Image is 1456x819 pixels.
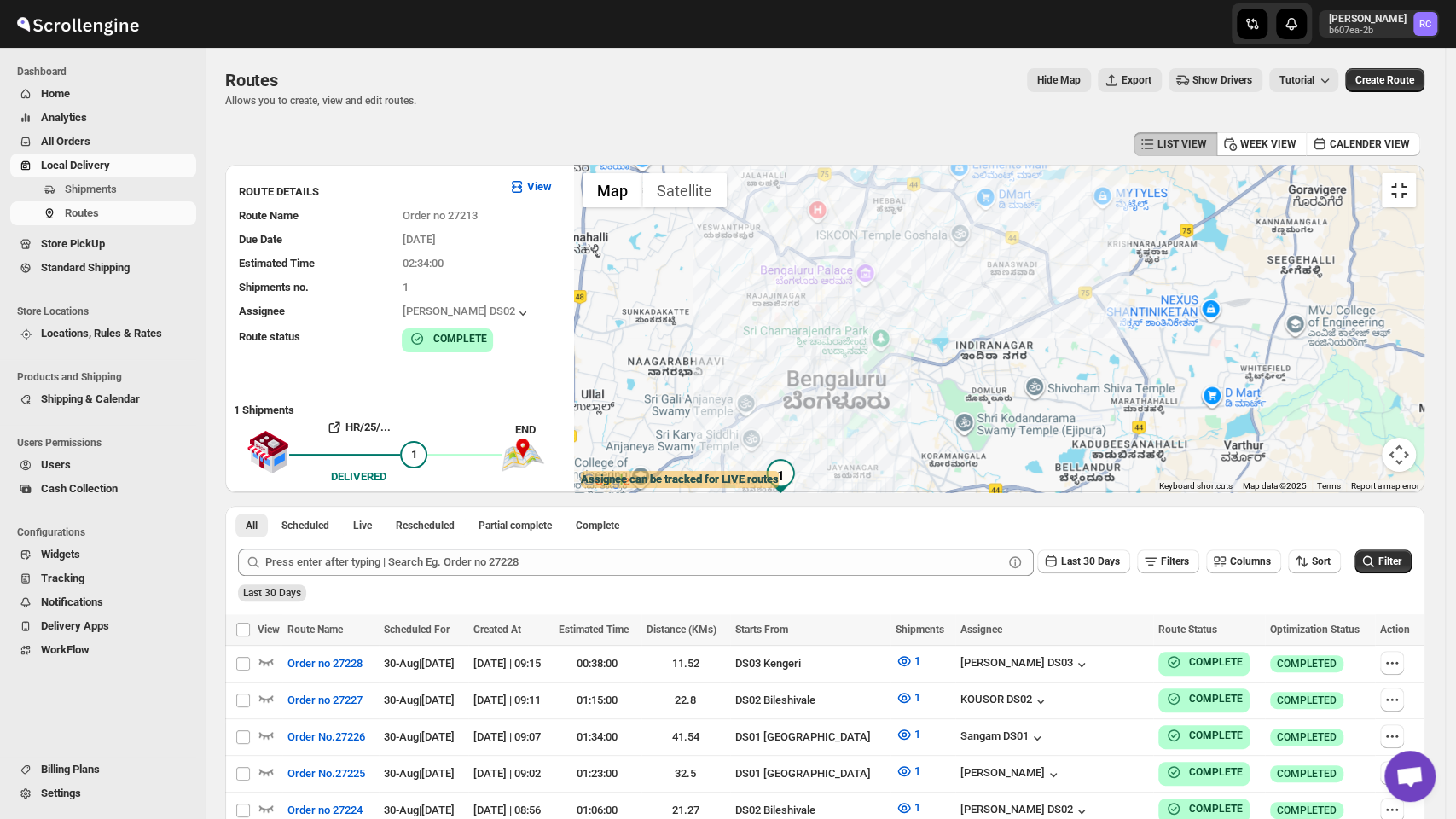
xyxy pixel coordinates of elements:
[10,758,196,781] button: Billing Plans
[1345,68,1424,92] button: Create Route
[1169,68,1262,92] button: Show Drivers
[277,760,375,787] button: Order No.27225
[960,693,1049,710] button: KOUSOR DS02
[384,624,450,636] span: Scheduled For
[647,802,724,819] div: 21.27
[409,330,486,347] button: COMPLETE
[402,209,477,222] span: Order no 27213
[1306,132,1420,156] button: CALENDER VIEW
[896,624,944,636] span: Shipments
[559,624,629,636] span: Estimated Time
[1134,132,1217,156] button: LIST VIEW
[41,595,103,608] span: Notifications
[41,87,70,100] span: Home
[41,237,105,250] span: Store PickUp
[1277,694,1337,707] span: COMPLETED
[10,614,196,638] button: Delivery Apps
[559,802,636,819] div: 01:06:00
[914,728,920,741] span: 1
[402,305,531,322] div: [PERSON_NAME] DS02
[1061,555,1120,567] span: Last 30 Days
[41,643,90,656] span: WorkFlow
[735,624,788,636] span: Starts From
[914,691,920,704] span: 1
[1329,12,1407,26] p: [PERSON_NAME]
[10,590,196,614] button: Notifications
[239,233,282,246] span: Due Date
[1384,751,1436,802] a: Open chat
[1288,549,1341,573] button: Sort
[410,448,416,461] span: 1
[960,656,1090,673] button: [PERSON_NAME] DS03
[1098,68,1162,92] button: Export
[502,439,544,471] img: trip_end.png
[65,183,117,195] span: Shipments
[10,201,196,225] button: Routes
[277,723,375,751] button: Order No.27226
[396,519,455,532] span: Rescheduled
[583,173,642,207] button: Show street map
[1161,555,1189,567] span: Filters
[17,305,196,318] span: Store Locations
[735,729,885,746] div: DS01 [GEOGRAPHIC_DATA]
[1354,549,1412,573] button: Filter
[960,729,1046,746] div: Sangam DS01
[402,257,443,270] span: 02:34:00
[960,624,1002,636] span: Assignee
[384,804,455,816] span: 30-Aug | [DATE]
[10,177,196,201] button: Shipments
[1277,730,1337,744] span: COMPLETED
[10,453,196,477] button: Users
[559,692,636,709] div: 01:15:00
[1027,68,1091,92] button: Map action label
[225,70,278,90] span: Routes
[647,655,724,672] div: 11.52
[1037,73,1081,87] span: Hide Map
[647,624,716,636] span: Distance (KMs)
[578,470,635,492] a: Open this area in Google Maps (opens a new window)
[65,206,99,219] span: Routes
[647,692,724,709] div: 22.8
[243,587,301,599] span: Last 30 Days
[914,801,920,814] span: 1
[515,421,566,439] div: END
[1230,555,1271,567] span: Columns
[41,159,110,171] span: Local Delivery
[225,395,294,416] b: 1 Shipments
[1189,803,1243,815] b: COMPLETE
[1243,481,1307,491] span: Map data ©2025
[41,548,80,561] span: Widgets
[41,482,118,495] span: Cash Collection
[559,655,636,672] div: 00:38:00
[239,257,315,270] span: Estimated Time
[763,459,798,493] div: 1
[473,655,548,672] div: [DATE] | 09:15
[1380,624,1410,636] span: Action
[1165,800,1243,817] button: COMPLETE
[1351,481,1419,491] a: Report a map error
[432,333,486,345] b: COMPLETE
[1270,624,1360,636] span: Optimization Status
[1413,12,1437,36] span: Rahul Chopra
[265,549,1003,576] input: Press enter after typing | Search Eg. Order no 27228
[473,729,548,746] div: [DATE] | 09:07
[10,477,196,501] button: Cash Collection
[914,764,920,777] span: 1
[1165,690,1243,707] button: COMPLETE
[1192,73,1252,87] span: Show Drivers
[41,787,81,799] span: Settings
[1382,438,1416,472] button: Map camera controls
[289,414,427,441] button: HR/25/...
[578,470,635,492] img: Google
[239,281,309,293] span: Shipments no.
[1329,26,1407,36] p: b607ea-2b
[402,281,408,293] span: 1
[384,730,455,743] span: 30-Aug | [DATE]
[960,766,1062,783] button: [PERSON_NAME]
[1037,549,1130,573] button: Last 30 Days
[735,655,885,672] div: DS03 Kengeri
[41,135,90,148] span: All Orders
